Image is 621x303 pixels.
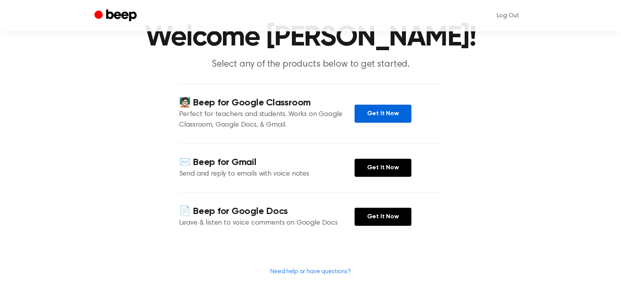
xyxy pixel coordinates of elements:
a: Beep [94,8,139,24]
p: Select any of the products below to get started. [160,58,461,71]
h4: 📄 Beep for Google Docs [179,205,355,218]
p: Send and reply to emails with voice notes [179,169,355,180]
a: Get It Now [355,105,411,123]
p: Leave & listen to voice comments on Google Docs [179,218,355,229]
a: Get It Now [355,208,411,226]
a: Get It Now [355,159,411,177]
h1: Welcome [PERSON_NAME]! [110,24,511,52]
a: Need help or have questions? [270,269,351,275]
a: Log Out [489,6,527,25]
h4: ✉️ Beep for Gmail [179,156,355,169]
h4: 🧑🏻‍🏫 Beep for Google Classroom [179,96,355,109]
p: Perfect for teachers and students. Works on Google Classroom, Google Docs, & Gmail. [179,109,355,131]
